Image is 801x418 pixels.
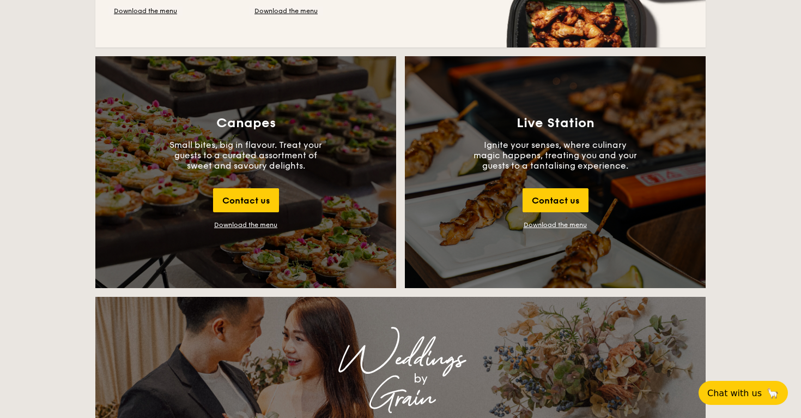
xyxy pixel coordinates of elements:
[164,140,327,171] p: Small bites, big in flavour. Treat your guests to a curated assortment of sweet and savoury delig...
[191,349,610,369] div: Weddings
[707,388,762,398] span: Chat with us
[108,7,183,15] a: Download the menu
[699,381,788,405] button: Chat with us🦙
[214,221,277,229] div: Download the menu
[517,116,594,131] h3: Live Station
[523,188,588,212] div: Contact us
[249,7,323,15] a: Download the menu
[191,389,610,408] div: Grain
[232,369,610,389] div: by
[216,116,276,131] h3: Canapes
[213,188,279,212] div: Contact us
[474,140,637,171] p: Ignite your senses, where culinary magic happens, treating you and your guests to a tantalising e...
[766,387,779,399] span: 🦙
[524,221,587,229] a: Download the menu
